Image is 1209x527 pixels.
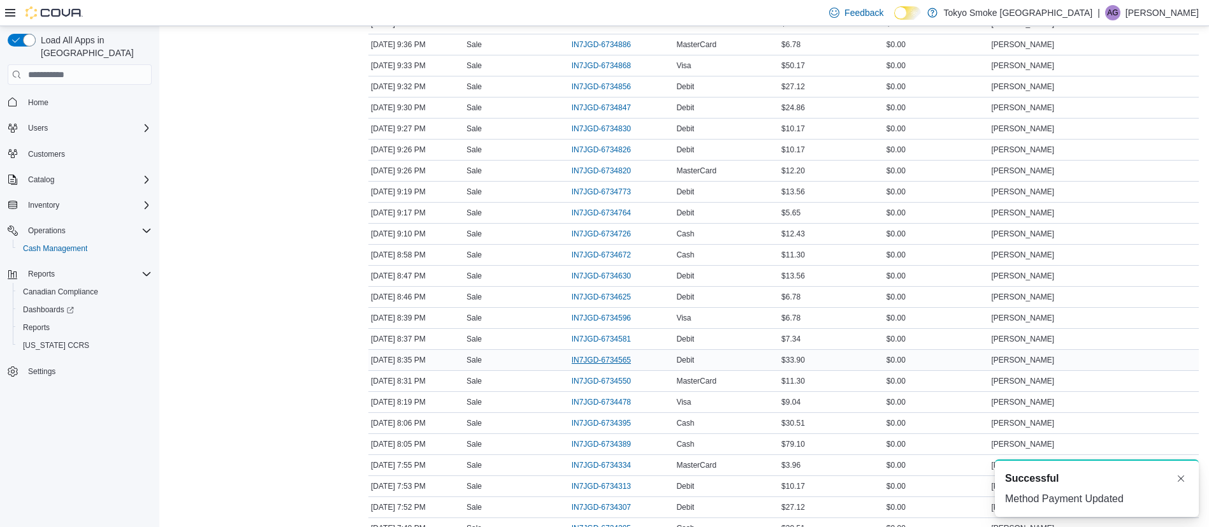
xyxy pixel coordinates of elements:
[676,103,694,113] span: Debit
[572,292,631,302] span: IN7JGD-6734625
[884,415,989,431] div: $0.00
[992,208,1055,218] span: [PERSON_NAME]
[368,479,464,494] div: [DATE] 7:53 PM
[28,269,55,279] span: Reports
[572,142,644,157] button: IN7JGD-6734826
[944,5,1093,20] p: Tokyo Smoke [GEOGRAPHIC_DATA]
[992,187,1055,197] span: [PERSON_NAME]
[368,58,464,73] div: [DATE] 9:33 PM
[676,313,691,323] span: Visa
[368,310,464,326] div: [DATE] 8:39 PM
[884,226,989,242] div: $0.00
[676,166,716,176] span: MasterCard
[467,292,482,302] p: Sale
[781,40,800,50] span: $6.78
[781,250,805,260] span: $11.30
[368,437,464,452] div: [DATE] 8:05 PM
[676,502,694,512] span: Debit
[1097,5,1100,20] p: |
[18,241,92,256] a: Cash Management
[676,418,694,428] span: Cash
[13,240,157,257] button: Cash Management
[368,184,464,199] div: [DATE] 9:19 PM
[467,481,482,491] p: Sale
[467,145,482,155] p: Sale
[467,229,482,239] p: Sale
[884,394,989,410] div: $0.00
[467,418,482,428] p: Sale
[884,331,989,347] div: $0.00
[467,334,482,344] p: Sale
[368,394,464,410] div: [DATE] 8:19 PM
[992,397,1055,407] span: [PERSON_NAME]
[884,289,989,305] div: $0.00
[781,187,805,197] span: $13.56
[781,166,805,176] span: $12.20
[781,124,805,134] span: $10.17
[23,287,98,297] span: Canadian Compliance
[23,305,74,315] span: Dashboards
[572,502,631,512] span: IN7JGD-6734307
[572,40,631,50] span: IN7JGD-6734886
[884,352,989,368] div: $0.00
[572,397,631,407] span: IN7JGD-6734478
[676,376,716,386] span: MasterCard
[1126,5,1199,20] p: [PERSON_NAME]
[23,94,152,110] span: Home
[781,103,805,113] span: $24.86
[781,292,800,302] span: $6.78
[676,61,691,71] span: Visa
[884,37,989,52] div: $0.00
[28,366,55,377] span: Settings
[992,250,1055,260] span: [PERSON_NAME]
[23,243,87,254] span: Cash Management
[18,302,152,317] span: Dashboards
[676,187,694,197] span: Debit
[28,226,66,236] span: Operations
[3,222,157,240] button: Operations
[3,92,157,111] button: Home
[18,302,79,317] a: Dashboards
[884,310,989,326] div: $0.00
[23,172,152,187] span: Catalog
[23,95,54,110] a: Home
[992,355,1055,365] span: [PERSON_NAME]
[467,82,482,92] p: Sale
[781,481,805,491] span: $10.17
[1107,5,1118,20] span: AG
[23,198,64,213] button: Inventory
[884,268,989,284] div: $0.00
[467,439,482,449] p: Sale
[572,415,644,431] button: IN7JGD-6734395
[18,284,103,300] a: Canadian Compliance
[3,265,157,283] button: Reports
[992,103,1055,113] span: [PERSON_NAME]
[992,418,1055,428] span: [PERSON_NAME]
[467,124,482,134] p: Sale
[368,289,464,305] div: [DATE] 8:46 PM
[467,460,482,470] p: Sale
[884,121,989,136] div: $0.00
[676,439,694,449] span: Cash
[781,439,805,449] span: $79.10
[572,310,644,326] button: IN7JGD-6734596
[572,250,631,260] span: IN7JGD-6734672
[572,61,631,71] span: IN7JGD-6734868
[572,121,644,136] button: IN7JGD-6734830
[781,145,805,155] span: $10.17
[884,247,989,263] div: $0.00
[467,208,482,218] p: Sale
[1005,491,1189,507] div: Method Payment Updated
[368,331,464,347] div: [DATE] 8:37 PM
[467,397,482,407] p: Sale
[781,82,805,92] span: $27.12
[368,37,464,52] div: [DATE] 9:36 PM
[992,124,1055,134] span: [PERSON_NAME]
[992,376,1055,386] span: [PERSON_NAME]
[467,187,482,197] p: Sale
[781,397,800,407] span: $9.04
[572,289,644,305] button: IN7JGD-6734625
[1005,471,1059,486] span: Successful
[572,439,631,449] span: IN7JGD-6734389
[844,6,883,19] span: Feedback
